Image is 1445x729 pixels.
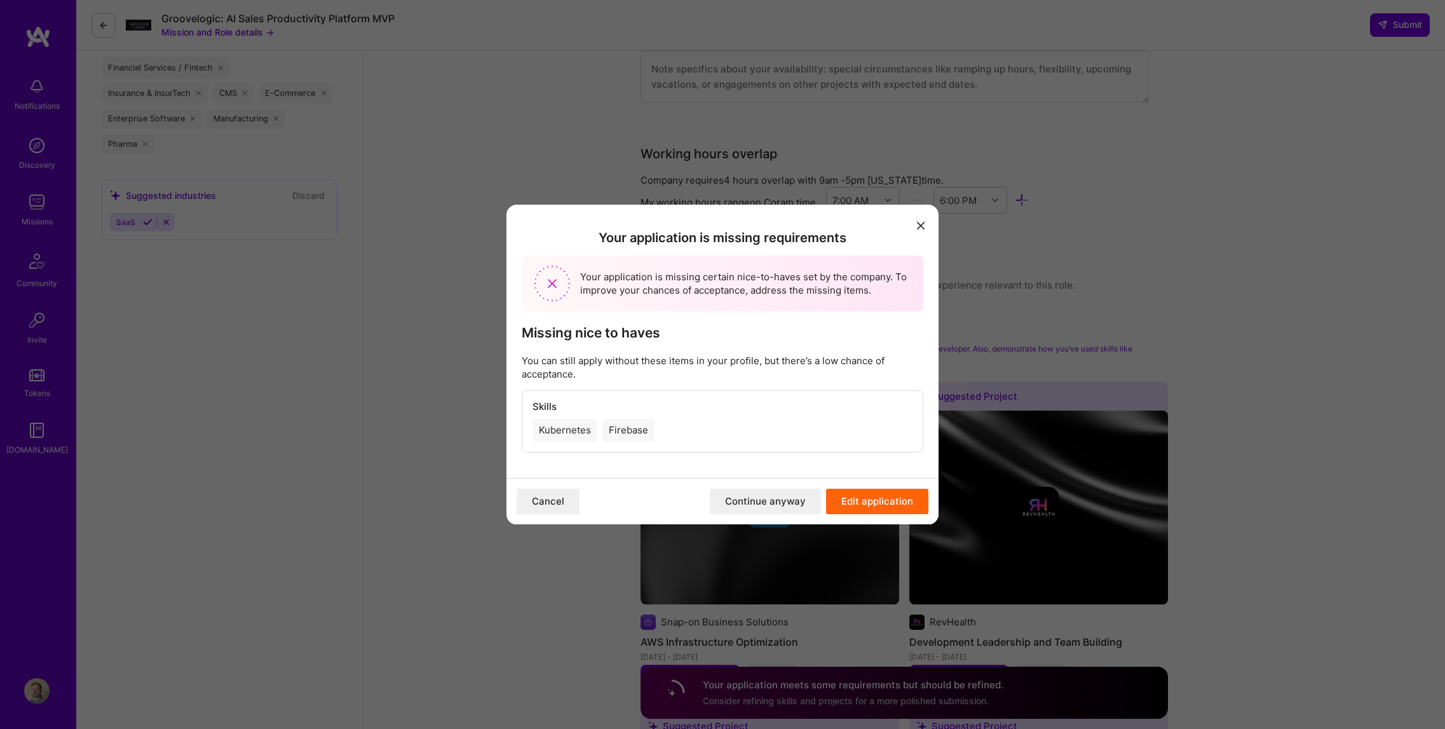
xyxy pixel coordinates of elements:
button: Continue anyway [710,489,821,514]
div: Firebase [602,419,655,442]
button: Edit application [826,489,928,514]
div: Kubernetes [533,419,597,442]
i: icon Close [917,222,925,229]
img: Missing requirements [534,266,570,301]
h4: Skills [533,401,912,412]
div: modal [506,205,939,525]
h2: Your application is missing requirements [522,230,923,245]
p: You can still apply without these items in your profile, but there’s a low chance of acceptance. [522,354,923,381]
button: Cancel [517,489,580,514]
h3: Missing nice to haves [522,325,923,341]
div: Your application is missing certain nice-to-haves set by the company. To improve your chances of ... [522,255,923,311]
